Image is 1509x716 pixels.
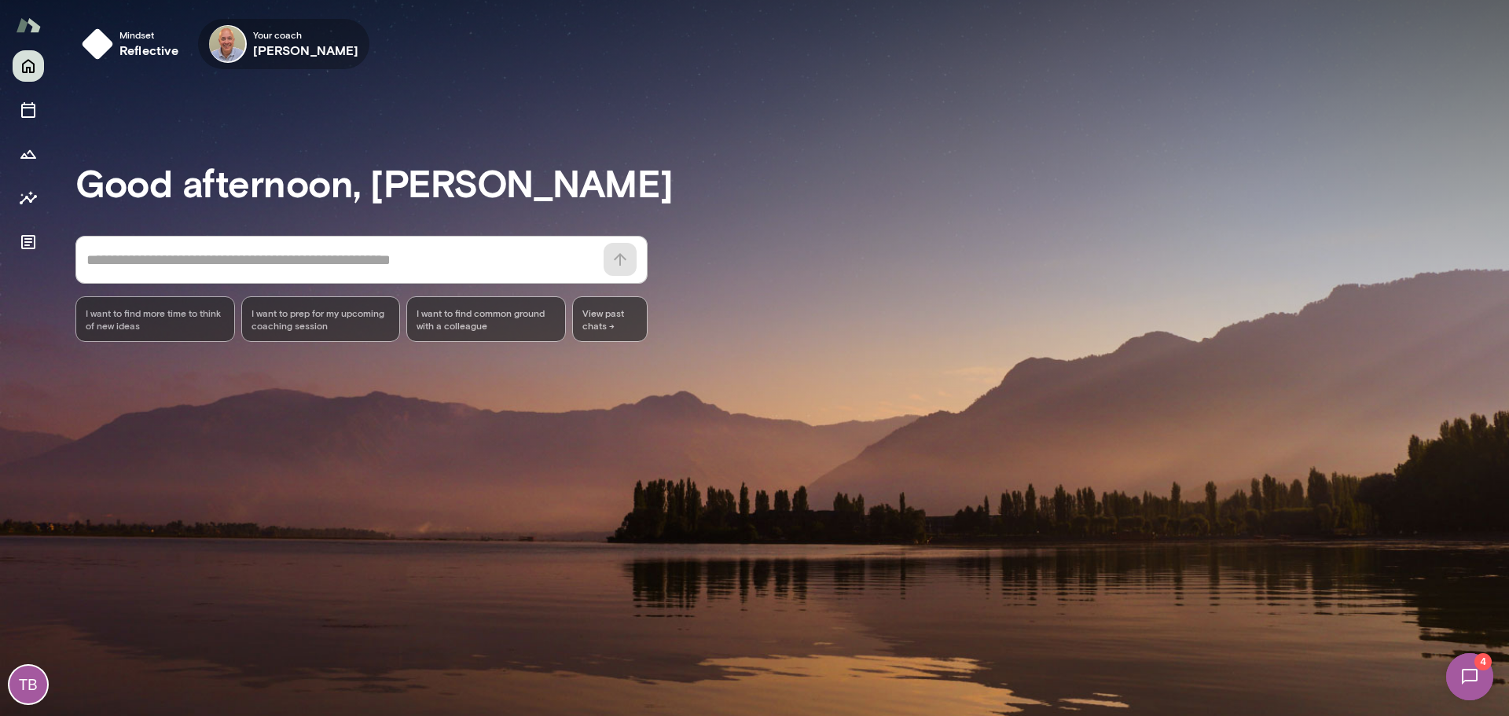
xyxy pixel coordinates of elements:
[75,160,1509,204] h3: Good afternoon, [PERSON_NAME]
[119,28,179,41] span: Mindset
[86,307,225,332] span: I want to find more time to think of new ideas
[75,19,192,69] button: Mindsetreflective
[9,666,47,703] div: TB
[572,296,648,342] span: View past chats ->
[417,307,556,332] span: I want to find common ground with a colleague
[253,28,359,41] span: Your coach
[198,19,370,69] div: Marc FriedmanYour coach[PERSON_NAME]
[13,94,44,126] button: Sessions
[13,226,44,258] button: Documents
[253,41,359,60] h6: [PERSON_NAME]
[13,138,44,170] button: Growth Plan
[16,10,41,40] img: Mento
[241,296,401,342] div: I want to prep for my upcoming coaching session
[82,28,113,60] img: mindset
[209,25,247,63] img: Marc Friedman
[251,307,391,332] span: I want to prep for my upcoming coaching session
[13,50,44,82] button: Home
[13,182,44,214] button: Insights
[75,296,235,342] div: I want to find more time to think of new ideas
[406,296,566,342] div: I want to find common ground with a colleague
[119,41,179,60] h6: reflective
